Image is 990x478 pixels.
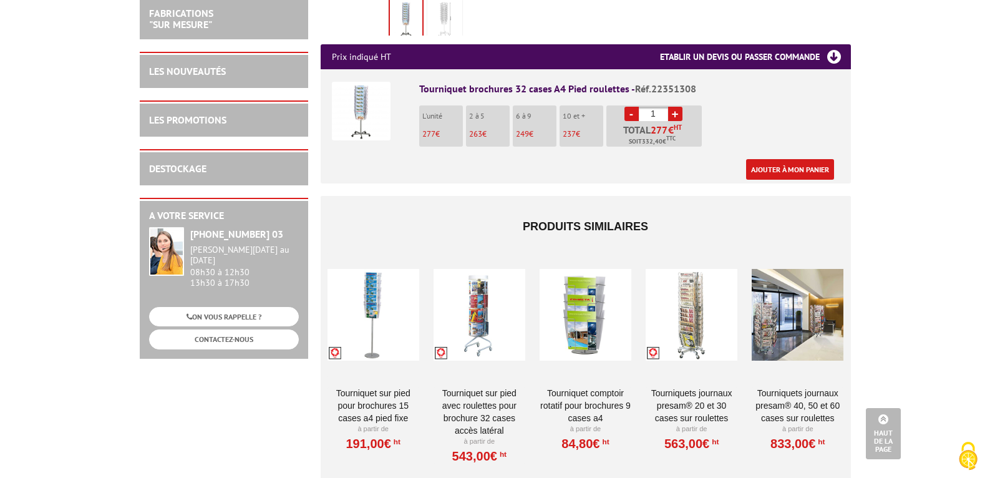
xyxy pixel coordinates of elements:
[664,440,719,447] a: 563,00€HT
[332,82,391,140] img: Tourniquet brochures 32 cases A4 Pied roulettes
[516,129,529,139] span: 249
[946,436,990,478] button: Cookies (fenêtre modale)
[332,44,391,69] p: Prix indiqué HT
[540,387,631,424] a: Tourniquet comptoir rotatif pour brochures 9 cases A4
[642,137,662,147] span: 332,40
[646,424,737,434] p: À partir de
[469,112,510,120] p: 2 à 5
[563,130,603,139] p: €
[422,130,463,139] p: €
[563,129,576,139] span: 237
[328,424,419,434] p: À partir de
[190,245,299,266] div: [PERSON_NAME][DATE] au [DATE]
[497,450,507,459] sup: HT
[674,123,682,132] sup: HT
[422,112,463,120] p: L'unité
[523,220,648,233] span: Produits similaires
[516,130,556,139] p: €
[624,107,639,121] a: -
[770,440,825,447] a: 833,00€HT
[190,228,283,240] strong: [PHONE_NUMBER] 03
[646,387,737,424] a: Tourniquets journaux Presam® 20 et 30 cases sur roulettes
[149,114,226,126] a: LES PROMOTIONS
[430,1,460,40] img: 22351308_dessin.jpg
[452,452,507,460] a: 543,00€HT
[815,437,825,446] sup: HT
[866,408,901,459] a: Haut de la page
[422,129,435,139] span: 277
[149,162,206,175] a: DESTOCKAGE
[709,437,719,446] sup: HT
[149,65,226,77] a: LES NOUVEAUTÉS
[635,82,696,95] span: Réf.22351308
[600,437,609,446] sup: HT
[752,387,843,424] a: Tourniquets journaux Presam® 40, 50 et 60 cases sur roulettes
[149,210,299,222] h2: A votre service
[746,159,834,180] a: Ajouter à mon panier
[666,135,676,142] sup: TTC
[660,44,851,69] h3: Etablir un devis ou passer commande
[434,437,525,447] p: À partir de
[609,125,702,147] p: Total
[149,329,299,349] a: CONTACTEZ-NOUS
[561,440,609,447] a: 84,80€HT
[540,424,631,434] p: À partir de
[668,107,682,121] a: +
[668,125,674,135] span: €
[752,424,843,434] p: À partir de
[469,130,510,139] p: €
[149,7,213,31] a: FABRICATIONS"Sur Mesure"
[149,307,299,326] a: ON VOUS RAPPELLE ?
[563,112,603,120] p: 10 et +
[190,245,299,288] div: 08h30 à 12h30 13h30 à 17h30
[149,227,184,276] img: widget-service.jpg
[434,387,525,437] a: Tourniquet sur pied avec roulettes pour brochure 32 cases accès latéral
[391,437,400,446] sup: HT
[346,440,400,447] a: 191,00€HT
[629,137,676,147] span: Soit €
[328,387,419,424] a: Tourniquet sur pied pour brochures 15 cases A4 Pied fixe
[516,112,556,120] p: 6 à 9
[651,125,668,135] span: 277
[953,441,984,472] img: Cookies (fenêtre modale)
[419,82,840,96] div: Tourniquet brochures 32 cases A4 Pied roulettes -
[469,129,482,139] span: 263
